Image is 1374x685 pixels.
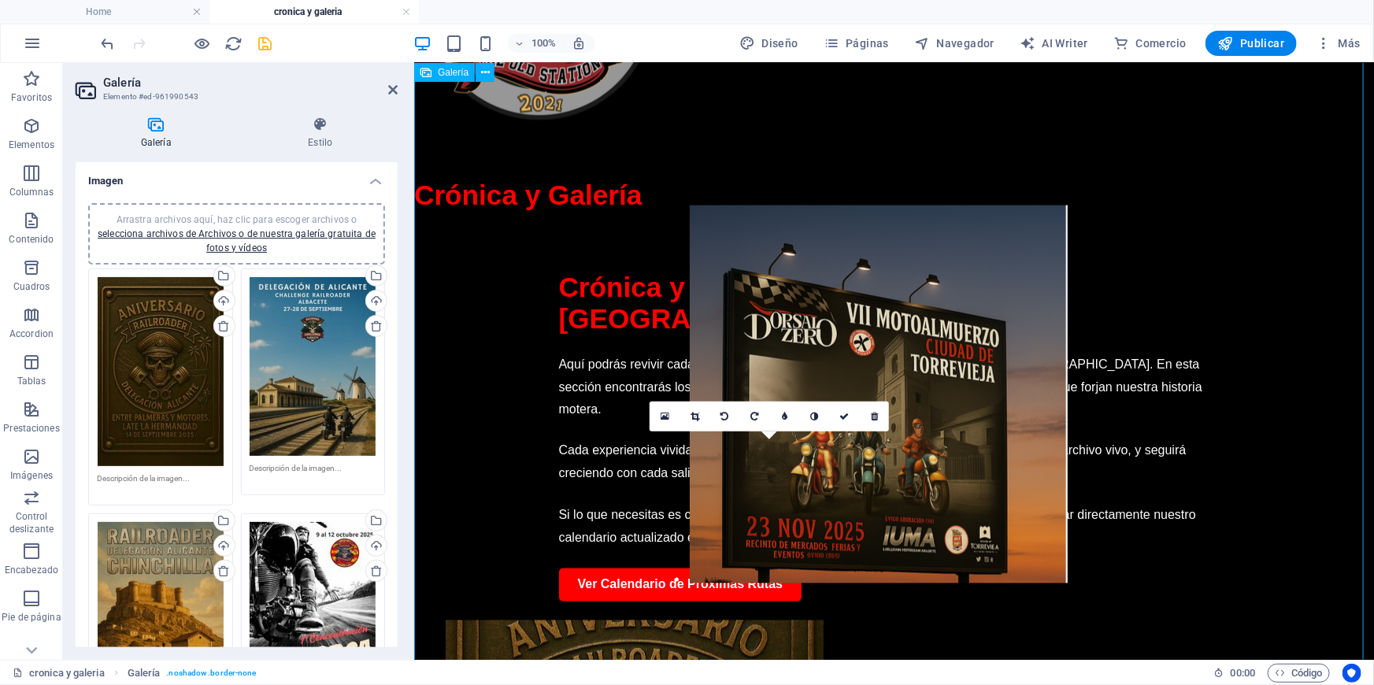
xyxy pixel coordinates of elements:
p: Contenido [9,233,54,246]
a: Selecciona archivos del administrador de archivos, de la galería de fotos o carga archivo(s) [650,402,680,431]
p: Elementos [9,139,54,151]
i: Guardar (Ctrl+S) [257,35,275,53]
a: Eliminar imagen [859,402,889,431]
p: Pie de página [2,611,61,624]
button: reload [224,34,243,53]
h4: cronica y galeria [209,3,419,20]
a: Modo de recorte [680,402,709,431]
button: undo [98,34,117,53]
p: Columnas [9,186,54,198]
span: 00 00 [1231,664,1255,683]
span: Código [1275,664,1323,683]
span: Más [1316,35,1361,51]
button: AI Writer [1013,31,1094,56]
button: Más [1309,31,1367,56]
p: Encabezado [5,564,58,576]
button: Navegador [908,31,1001,56]
span: Diseño [739,35,798,51]
h6: 100% [531,34,557,53]
span: . noshadow .border-none [166,664,256,683]
a: Confirmar ( Ctrl ⏎ ) [829,402,859,431]
a: Girar 90° a la derecha [739,402,769,431]
p: Imágenes [10,469,53,482]
button: Código [1268,664,1330,683]
button: Comercio [1107,31,1193,56]
span: AI Writer [1020,35,1088,51]
p: Favoritos [11,91,52,104]
button: Páginas [817,31,895,56]
a: Haz clic para cancelar la selección y doble clic para abrir páginas [13,664,105,683]
button: Publicar [1205,31,1298,56]
h4: Galería [76,117,243,150]
div: ImagendeWhatsApp2025-09-21alas15.25.55_66ad5dd0-CTIyPKl0NEdDkm8uUZmDHA.jpg [97,277,224,466]
p: Cuadros [13,280,50,293]
span: Páginas [824,35,889,51]
span: Arrastra archivos aquí, haz clic para escoger archivos o [98,214,376,254]
span: Publicar [1218,35,1285,51]
a: selecciona archivos de Archivos o de nuestra galería gratuita de fotos y vídeos [98,228,376,254]
h4: Estilo [243,117,398,150]
span: Haz clic para seleccionar y doble clic para editar [128,664,161,683]
button: Haz clic para salir del modo de previsualización y seguir editando [193,34,212,53]
span: Comercio [1113,35,1187,51]
p: Tablas [17,375,46,387]
button: Diseño [733,31,805,56]
span: Galería [438,68,468,77]
a: Girar 90° a la izquierda [709,402,739,431]
div: Diseño (Ctrl+Alt+Y) [733,31,805,56]
i: Deshacer: Cambiar imágenes de la galería (Ctrl+Z) [99,35,117,53]
button: save [256,34,275,53]
button: 100% [508,34,564,53]
a: Desenfoque [769,402,799,431]
span: Navegador [914,35,994,51]
h4: Imagen [76,162,398,191]
i: Al redimensionar, ajustar el nivel de zoom automáticamente para ajustarse al dispositivo elegido. [572,36,587,50]
div: 1c90a20ee6394c9d8f5092ca68e74b2c-g7HWcN-lltVVBgKwjrRBFA.jpg [250,277,377,456]
h3: Elemento #ed-961990543 [103,90,366,104]
nav: breadcrumb [128,664,257,683]
h6: Tiempo de la sesión [1214,664,1256,683]
a: Escala de grises [799,402,829,431]
p: Accordion [9,328,54,340]
span: : [1242,667,1244,679]
h2: Galería [103,76,398,90]
button: Usercentrics [1343,664,1361,683]
p: Prestaciones [3,422,59,435]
